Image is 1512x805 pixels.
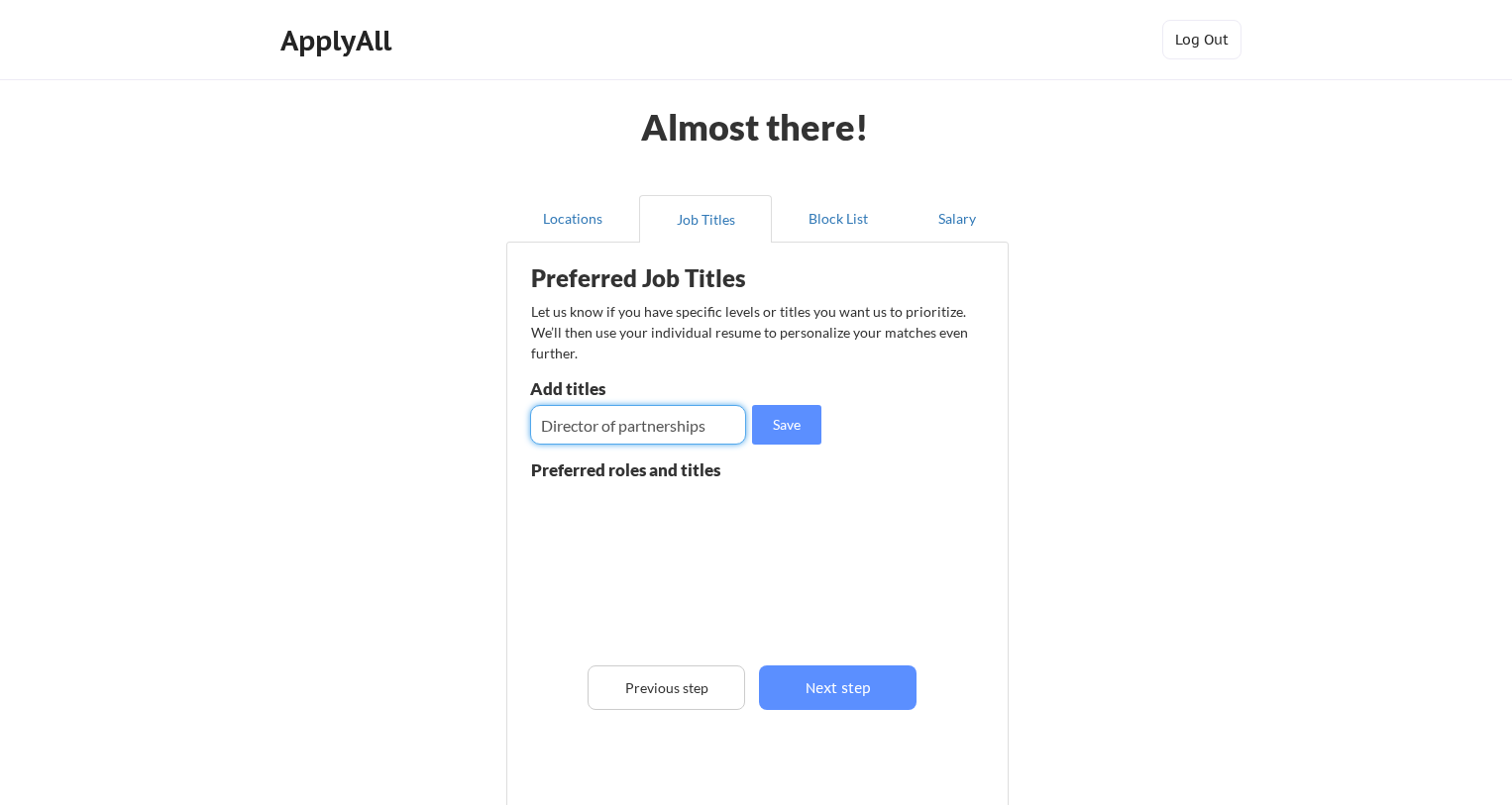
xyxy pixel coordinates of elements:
button: Locations [506,195,639,243]
div: ApplyAll [280,24,397,57]
input: E.g. Senior Product Manager [530,405,746,445]
button: Next step [759,665,917,710]
div: Preferred Job Titles [531,266,781,290]
div: Add titles [530,380,741,397]
button: Block List [772,195,905,243]
button: Previous step [588,665,745,710]
button: Salary [905,195,1009,243]
button: Log Out [1162,20,1242,59]
button: Job Titles [639,195,772,243]
button: Save [752,405,821,445]
div: Let us know if you have specific levels or titles you want us to prioritize. We’ll then use your ... [531,301,970,363]
div: Almost there! [617,109,894,145]
div: Preferred roles and titles [531,461,745,478]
